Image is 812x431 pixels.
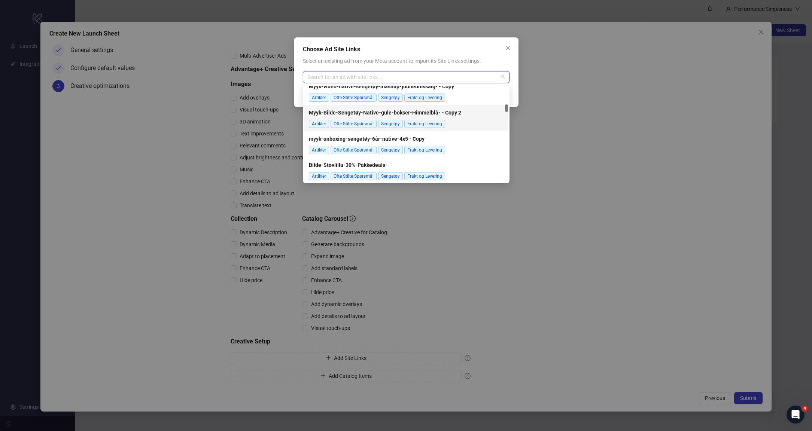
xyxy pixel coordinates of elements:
[309,120,329,128] span: Artikler
[309,162,387,168] strong: Bilde-Støvlilla-30%-Pakkedeals-
[309,146,329,154] span: Artikler
[331,120,377,128] span: Ofte Stilte Spørsmål
[331,172,377,180] span: Ofte Stilte Spørsmål
[304,131,508,158] div: myyk-unboxing-sengetøy-6år-native-4x5 - Copy
[378,146,403,154] span: Sengetøy
[404,172,445,180] span: Frakt og Levering
[303,58,481,64] span: Select an existing ad from your Meta account to import its Site Links settings.
[304,158,508,184] div: Bilde-Støvlilla-30%-Pakkedeals-
[378,172,403,180] span: Sengetøy
[309,94,329,102] span: Artikler
[404,146,445,154] span: Frakt og Levering
[404,120,445,128] span: Frakt og Levering
[502,42,514,54] button: Close
[802,406,808,412] span: 4
[309,136,425,142] strong: myyk-unboxing-sengetøy-6år-native-4x5 - Copy
[331,146,377,154] span: Ofte Stilte Spørsmål
[331,94,377,102] span: Ofte Stilte Spørsmål
[404,94,445,102] span: Frakt og Levering
[304,105,508,131] div: Myyk-Bilde-Sengetøy-Native-gule-bokser-Himmelblå- - Copy 2
[309,110,461,116] strong: Myyk-Bilde-Sengetøy-Native-gule-bokser-Himmelblå- - Copy 2
[309,172,329,180] span: Artikler
[787,406,805,424] iframe: Intercom live chat
[505,45,511,51] span: close
[304,79,508,105] div: Myyk-video-native-sengetøy-mashup-jubileumssalg- - Copy
[378,94,403,102] span: Sengetøy
[303,45,510,54] div: Choose Ad Site Links
[378,120,403,128] span: Sengetøy
[309,83,454,89] strong: Myyk-video-native-sengetøy-mashup-jubileumssalg- - Copy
